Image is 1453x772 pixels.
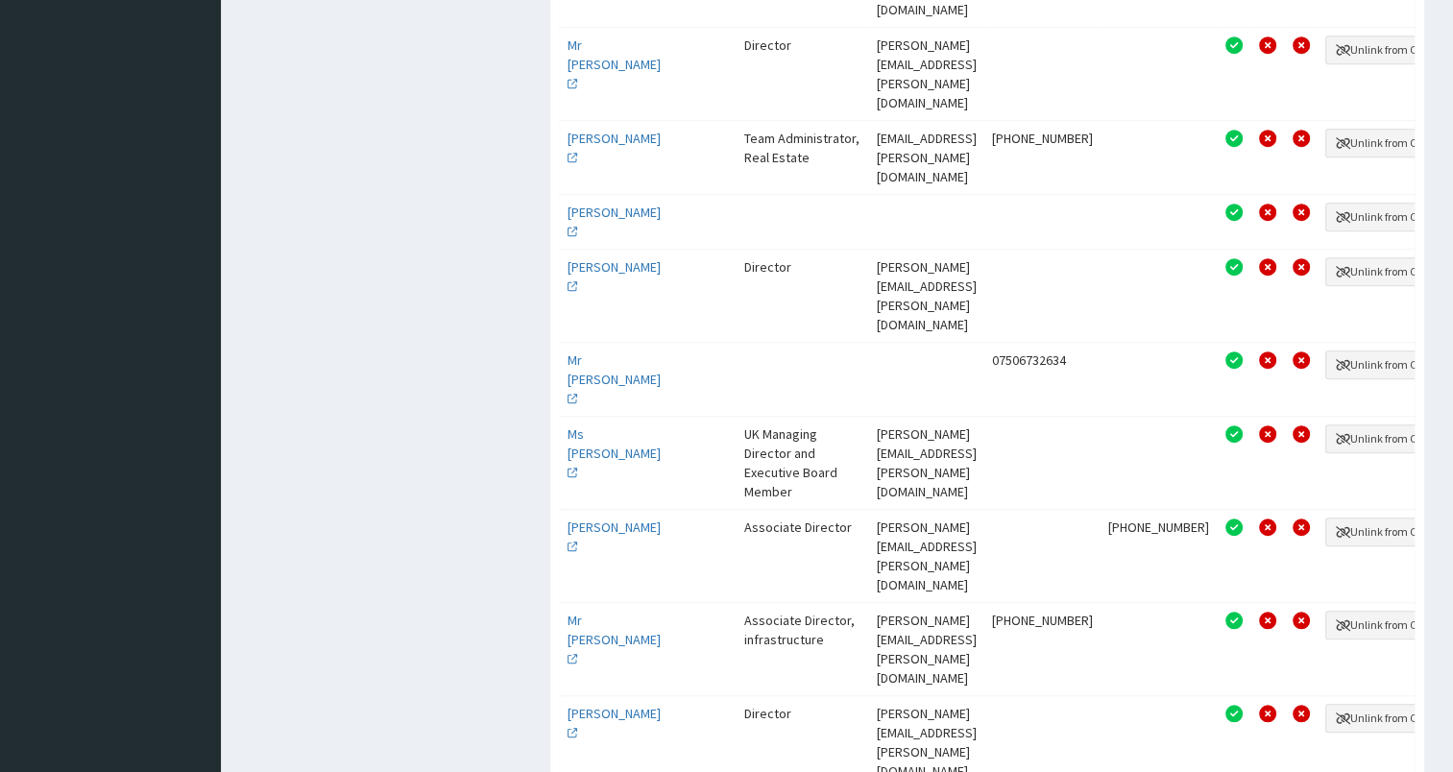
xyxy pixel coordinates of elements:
td: Director [737,27,869,120]
a: Mr [PERSON_NAME] [568,351,661,407]
a: [PERSON_NAME] [568,258,661,295]
td: 07506732634 [984,342,1101,416]
td: Director [737,249,869,342]
td: Associate Director [737,509,869,602]
a: [PERSON_NAME] [568,519,661,555]
td: [PERSON_NAME][EMAIL_ADDRESS][PERSON_NAME][DOMAIN_NAME] [869,27,984,120]
td: UK Managing Director and Executive Board Member [737,416,869,509]
a: [PERSON_NAME] [568,705,661,741]
a: Mr [PERSON_NAME] [568,612,661,667]
td: [PERSON_NAME][EMAIL_ADDRESS][PERSON_NAME][DOMAIN_NAME] [869,509,984,602]
td: [PHONE_NUMBER] [1101,509,1217,602]
a: Mr [PERSON_NAME] [568,36,661,92]
td: [PERSON_NAME][EMAIL_ADDRESS][PERSON_NAME][DOMAIN_NAME] [869,249,984,342]
a: [PERSON_NAME] [568,204,661,240]
td: [PERSON_NAME][EMAIL_ADDRESS][PERSON_NAME][DOMAIN_NAME] [869,602,984,695]
td: Associate Director, infrastructure [737,602,869,695]
a: [PERSON_NAME] [568,130,661,166]
td: [PERSON_NAME][EMAIL_ADDRESS][PERSON_NAME][DOMAIN_NAME] [869,416,984,509]
td: [PHONE_NUMBER] [984,602,1101,695]
td: [EMAIL_ADDRESS][PERSON_NAME][DOMAIN_NAME] [869,120,984,194]
td: [PHONE_NUMBER] [984,120,1101,194]
td: Team Administrator, Real Estate [737,120,869,194]
a: Ms [PERSON_NAME] [568,425,661,481]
